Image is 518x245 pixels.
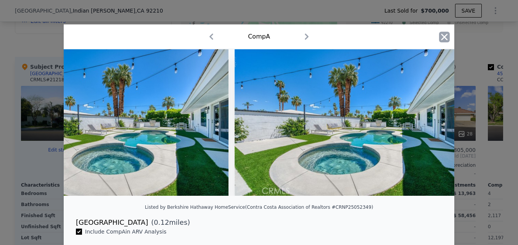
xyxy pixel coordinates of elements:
img: Property Img [235,49,455,196]
span: ( miles) [148,217,190,228]
div: [GEOGRAPHIC_DATA] [76,217,148,228]
div: Listed by Berkshire Hathaway HomeService (Contra Costa Association of Realtors #CRNP25052349) [145,205,373,210]
span: Include Comp A in ARV Analysis [82,229,169,235]
div: Comp A [248,32,270,41]
span: 0.12 [154,218,169,226]
img: Property Img [8,49,228,196]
